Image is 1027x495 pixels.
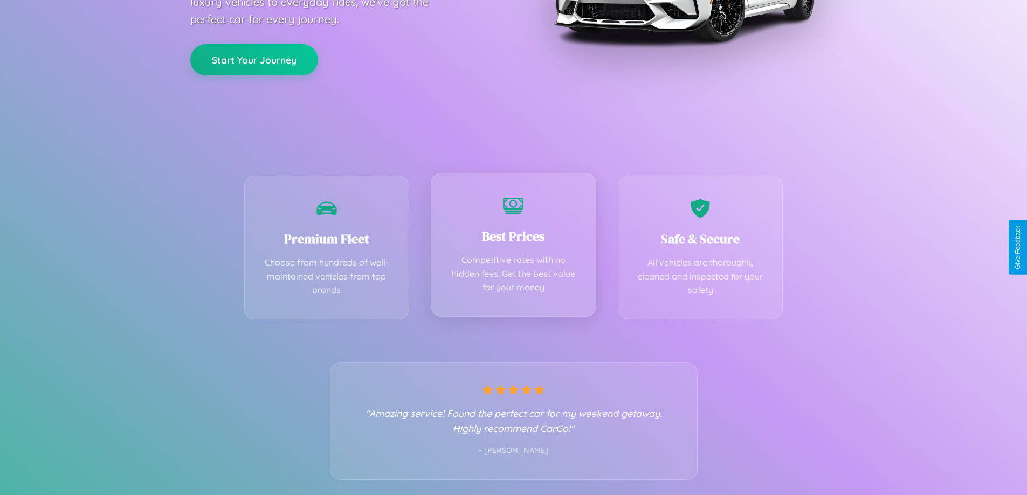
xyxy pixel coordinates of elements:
p: All vehicles are thoroughly cleaned and inspected for your safety [635,256,767,297]
p: - [PERSON_NAME] [352,444,676,458]
button: Start Your Journey [190,44,318,75]
p: "Amazing service! Found the perfect car for my weekend getaway. Highly recommend CarGo!" [352,406,676,436]
div: Give Feedback [1014,226,1022,269]
h3: Safe & Secure [635,230,767,248]
p: Competitive rates with no hidden fees. Get the best value for your money [447,253,580,295]
h3: Premium Fleet [261,230,393,248]
p: Choose from hundreds of well-maintained vehicles from top brands [261,256,393,297]
h3: Best Prices [447,227,580,245]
